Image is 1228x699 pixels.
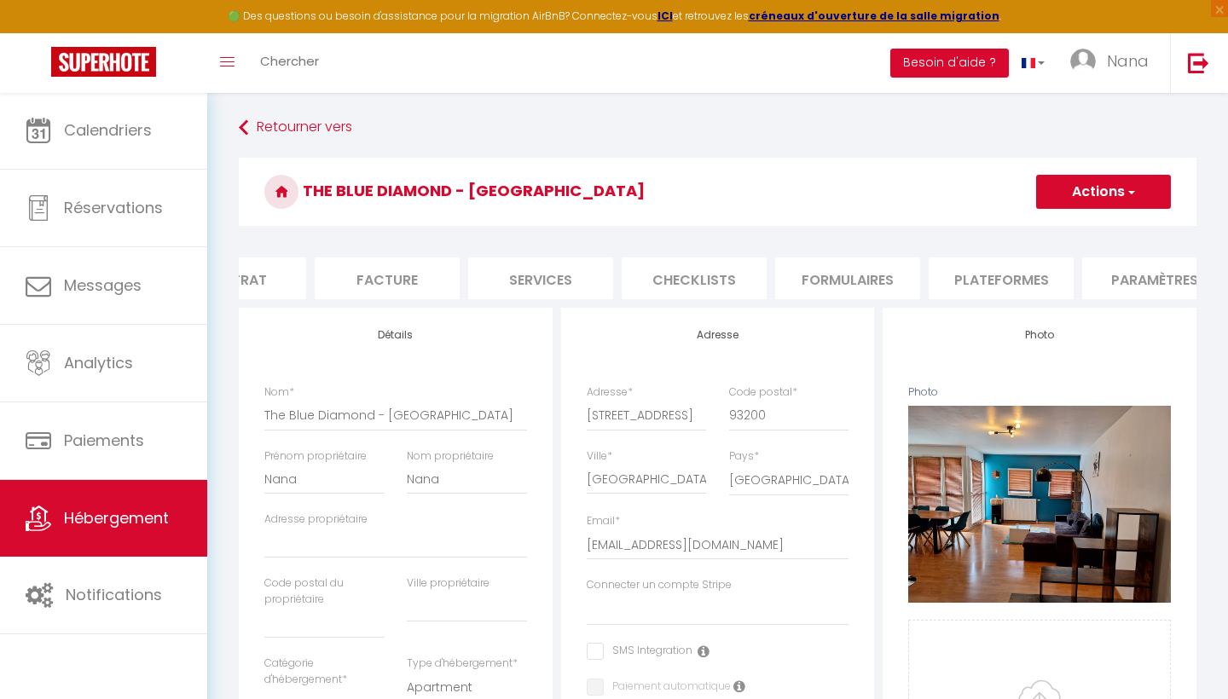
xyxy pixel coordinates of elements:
label: Code postal [729,384,797,401]
a: Retourner vers [239,113,1196,143]
span: Messages [64,274,142,296]
img: ... [1070,49,1096,74]
span: Calendriers [64,119,152,141]
label: Catégorie d'hébergement [264,656,385,688]
button: Besoin d'aide ? [890,49,1009,78]
h4: Adresse [587,329,849,341]
label: Adresse propriétaire [264,511,368,528]
label: Pays [729,448,759,465]
label: Photo [908,384,938,401]
label: Nom propriétaire [407,448,494,465]
label: Connecter un compte Stripe [587,577,732,593]
button: Ouvrir le widget de chat LiveChat [14,7,65,58]
button: Actions [1036,175,1171,209]
label: Ville [587,448,612,465]
label: Email [587,513,620,529]
label: Nom [264,384,294,401]
li: Checklists [622,257,767,299]
h3: The Blue Diamond - [GEOGRAPHIC_DATA] [239,158,1196,226]
label: Prénom propriétaire [264,448,367,465]
a: Chercher [247,33,332,93]
a: ... Nana [1057,33,1170,93]
label: Code postal du propriétaire [264,575,385,608]
span: Analytics [64,352,133,373]
li: Formulaires [775,257,920,299]
li: Services [468,257,613,299]
h4: Photo [908,329,1171,341]
span: Réservations [64,197,163,218]
label: Paiement automatique [604,679,731,697]
h4: Détails [264,329,527,341]
label: Type d'hébergement [407,656,518,672]
img: Super Booking [51,47,156,77]
li: Paramètres [1082,257,1227,299]
img: logout [1188,52,1209,73]
span: Nana [1107,50,1149,72]
a: ICI [657,9,673,23]
label: Adresse [587,384,633,401]
li: Facture [315,257,460,299]
span: Hébergement [64,507,169,529]
span: Notifications [66,584,162,605]
span: Chercher [260,52,319,70]
span: Paiements [64,430,144,451]
label: Ville propriétaire [407,575,489,592]
a: créneaux d'ouverture de la salle migration [749,9,999,23]
li: Plateformes [929,257,1074,299]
